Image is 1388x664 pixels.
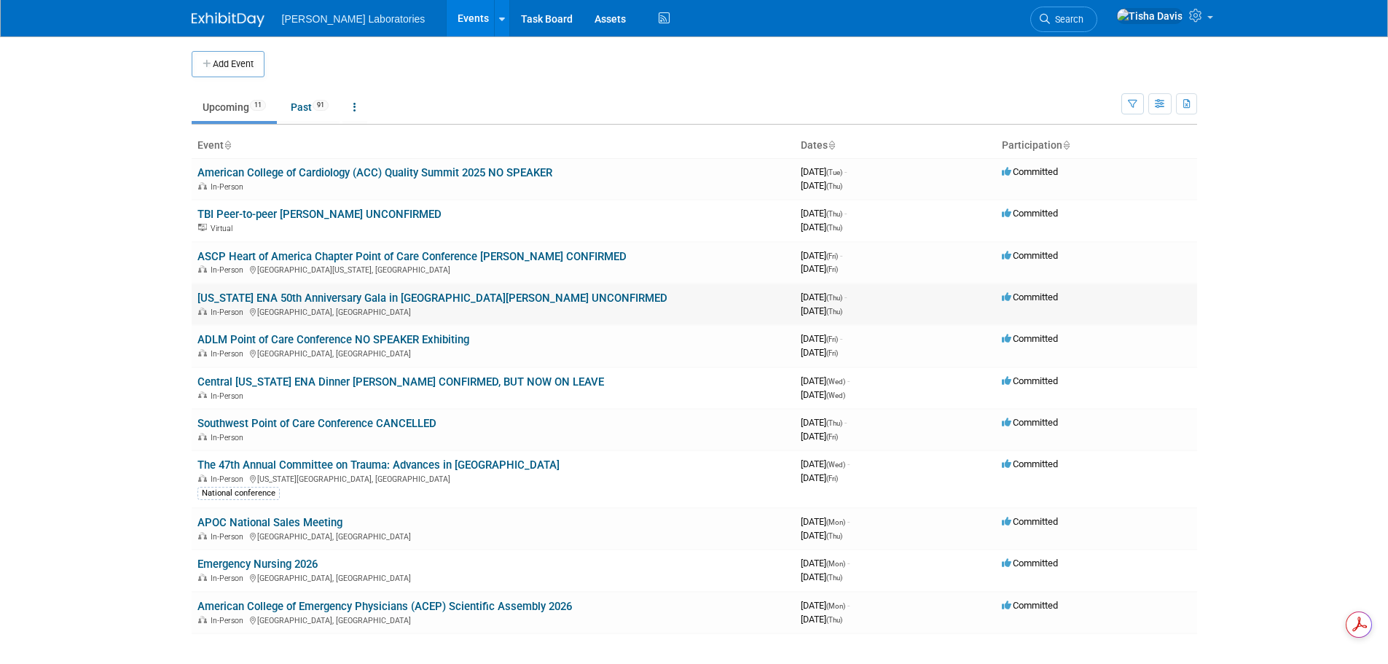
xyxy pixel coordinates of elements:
[826,265,838,273] span: (Fri)
[826,182,842,190] span: (Thu)
[197,530,789,542] div: [GEOGRAPHIC_DATA], [GEOGRAPHIC_DATA]
[801,389,845,400] span: [DATE]
[828,139,835,151] a: Sort by Start Date
[198,532,207,539] img: In-Person Event
[192,12,264,27] img: ExhibitDay
[1116,8,1183,24] img: Tisha Davis
[197,375,604,388] a: Central [US_STATE] ENA Dinner [PERSON_NAME] CONFIRMED, BUT NOW ON LEAVE
[826,168,842,176] span: (Tue)
[826,616,842,624] span: (Thu)
[1002,417,1058,428] span: Committed
[1002,458,1058,469] span: Committed
[224,139,231,151] a: Sort by Event Name
[844,208,847,219] span: -
[826,378,845,386] span: (Wed)
[198,182,207,190] img: In-Person Event
[826,419,842,427] span: (Thu)
[197,347,789,359] div: [GEOGRAPHIC_DATA], [GEOGRAPHIC_DATA]
[801,458,850,469] span: [DATE]
[192,93,277,121] a: Upcoming11
[801,417,847,428] span: [DATE]
[197,305,789,317] div: [GEOGRAPHIC_DATA], [GEOGRAPHIC_DATA]
[826,602,845,610] span: (Mon)
[211,474,248,484] span: In-Person
[826,391,845,399] span: (Wed)
[801,263,838,274] span: [DATE]
[1002,250,1058,261] span: Committed
[795,133,996,158] th: Dates
[211,265,248,275] span: In-Person
[996,133,1197,158] th: Participation
[1062,139,1070,151] a: Sort by Participation Type
[801,347,838,358] span: [DATE]
[844,166,847,177] span: -
[1002,375,1058,386] span: Committed
[197,558,318,571] a: Emergency Nursing 2026
[801,530,842,541] span: [DATE]
[198,474,207,482] img: In-Person Event
[192,51,264,77] button: Add Event
[197,250,627,263] a: ASCP Heart of America Chapter Point of Care Conference [PERSON_NAME] CONFIRMED
[198,308,207,315] img: In-Person Event
[211,616,248,625] span: In-Person
[211,182,248,192] span: In-Person
[826,532,842,540] span: (Thu)
[801,614,842,625] span: [DATE]
[197,472,789,484] div: [US_STATE][GEOGRAPHIC_DATA], [GEOGRAPHIC_DATA]
[198,265,207,273] img: In-Person Event
[1002,558,1058,569] span: Committed
[1002,292,1058,302] span: Committed
[197,571,789,583] div: [GEOGRAPHIC_DATA], [GEOGRAPHIC_DATA]
[197,333,469,346] a: ADLM Point of Care Conference NO SPEAKER Exhibiting
[826,210,842,218] span: (Thu)
[840,333,842,344] span: -
[844,292,847,302] span: -
[1002,516,1058,527] span: Committed
[801,222,842,233] span: [DATE]
[826,461,845,469] span: (Wed)
[197,208,442,221] a: TBI Peer-to-peer [PERSON_NAME] UNCONFIRMED
[197,600,572,613] a: American College of Emergency Physicians (ACEP) Scientific Assembly 2026
[280,93,340,121] a: Past91
[211,224,237,233] span: Virtual
[1050,14,1083,25] span: Search
[801,208,847,219] span: [DATE]
[801,600,850,611] span: [DATE]
[801,305,842,316] span: [DATE]
[197,614,789,625] div: [GEOGRAPHIC_DATA], [GEOGRAPHIC_DATA]
[826,518,845,526] span: (Mon)
[801,571,842,582] span: [DATE]
[198,616,207,623] img: In-Person Event
[198,391,207,399] img: In-Person Event
[1002,208,1058,219] span: Committed
[847,375,850,386] span: -
[197,263,789,275] div: [GEOGRAPHIC_DATA][US_STATE], [GEOGRAPHIC_DATA]
[826,433,838,441] span: (Fri)
[1002,333,1058,344] span: Committed
[197,516,342,529] a: APOC National Sales Meeting
[801,431,838,442] span: [DATE]
[1002,166,1058,177] span: Committed
[282,13,426,25] span: [PERSON_NAME] Laboratories
[826,560,845,568] span: (Mon)
[192,133,795,158] th: Event
[826,224,842,232] span: (Thu)
[826,294,842,302] span: (Thu)
[313,100,329,111] span: 91
[847,558,850,569] span: -
[1002,600,1058,611] span: Committed
[826,335,838,343] span: (Fri)
[801,333,842,344] span: [DATE]
[197,487,280,500] div: National conference
[826,574,842,582] span: (Thu)
[801,166,847,177] span: [DATE]
[211,574,248,583] span: In-Person
[801,180,842,191] span: [DATE]
[826,349,838,357] span: (Fri)
[198,574,207,581] img: In-Person Event
[198,224,207,231] img: Virtual Event
[844,417,847,428] span: -
[847,516,850,527] span: -
[211,532,248,542] span: In-Person
[211,433,248,442] span: In-Person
